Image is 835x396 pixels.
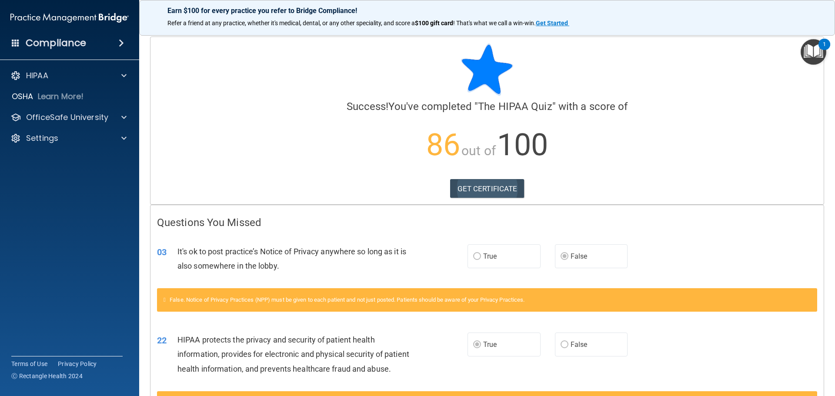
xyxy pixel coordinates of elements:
span: Refer a friend at any practice, whether it's medical, dental, or any other speciality, and score a [167,20,415,27]
h4: You've completed " " with a score of [157,101,817,112]
a: Privacy Policy [58,359,97,368]
img: blue-star-rounded.9d042014.png [461,43,513,96]
span: False [571,340,588,349]
a: OfficeSafe University [10,112,127,123]
span: True [483,252,497,260]
img: PMB logo [10,9,129,27]
p: OSHA [12,91,33,102]
input: False [561,342,568,348]
input: True [473,253,481,260]
span: ! That's what we call a win-win. [453,20,536,27]
h4: Compliance [26,37,86,49]
input: False [561,253,568,260]
span: Success! [347,100,389,113]
p: Earn $100 for every practice you refer to Bridge Compliance! [167,7,807,15]
a: Settings [10,133,127,143]
div: 1 [823,44,826,56]
h4: Questions You Missed [157,217,817,228]
strong: Get Started [536,20,568,27]
p: HIPAA [26,70,48,81]
span: It's ok to post practice’s Notice of Privacy anywhere so long as it is also somewhere in the lobby. [177,247,406,270]
span: The HIPAA Quiz [478,100,552,113]
input: True [473,342,481,348]
span: 22 [157,335,167,346]
strong: $100 gift card [415,20,453,27]
span: True [483,340,497,349]
a: HIPAA [10,70,127,81]
p: Learn More! [38,91,84,102]
span: 03 [157,247,167,257]
span: 100 [497,127,548,163]
button: Open Resource Center, 1 new notification [801,39,826,65]
a: Get Started [536,20,569,27]
span: False. Notice of Privacy Practices (NPP) must be given to each patient and not just posted. Patie... [170,296,524,303]
span: Ⓒ Rectangle Health 2024 [11,372,83,380]
span: 86 [426,127,460,163]
span: out of [461,143,496,158]
a: GET CERTIFICATE [450,179,524,198]
a: Terms of Use [11,359,47,368]
p: Settings [26,133,58,143]
p: OfficeSafe University [26,112,108,123]
span: False [571,252,588,260]
span: HIPAA protects the privacy and security of patient health information, provides for electronic an... [177,335,409,373]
